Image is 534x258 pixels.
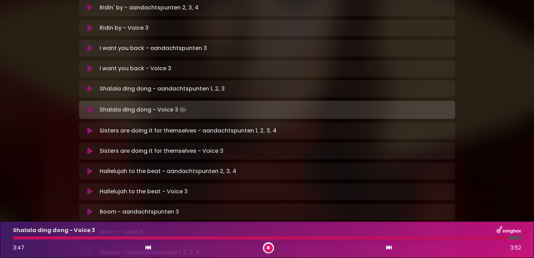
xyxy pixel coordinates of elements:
[100,208,179,216] p: Boom - aandachtspunten 3
[100,64,171,73] p: I want you back - Voice 3
[510,244,521,252] span: 3:52
[13,244,24,252] span: 3:47
[100,3,199,12] p: Ridin' by - aandachtspunten 2, 3, 4
[100,85,225,93] p: Shalala ding dong - aandachtspunten 1, 2, 3
[100,167,236,175] p: Hallelujah to the beat - aandachtspunten 2, 3, 4
[100,44,207,52] p: I want you back - aandachtspunten 3
[178,105,188,115] img: waveform4.gif
[100,187,188,196] p: Hallelujah to the beat - Voice 3
[497,226,521,235] img: songbox-logo-white.png
[100,105,188,115] p: Shalala ding dong - Voice 3
[100,127,276,135] p: Sisters are doing it for themselves - aandachtspunten 1, 2, 3, 4
[13,226,95,235] p: Shalala ding dong - Voice 3
[100,147,223,155] p: Sisters are doing it for themselves - Voice 3
[100,24,149,32] p: Ridin by - Voice 3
